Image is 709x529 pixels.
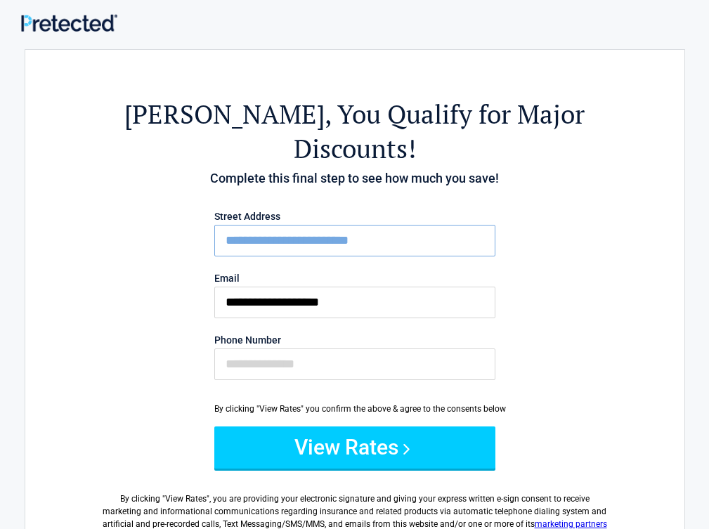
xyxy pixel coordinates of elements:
button: View Rates [214,426,495,469]
img: Main Logo [21,14,117,32]
label: Street Address [214,211,495,221]
label: Email [214,273,495,283]
h2: , You Qualify for Major Discounts! [103,97,607,166]
label: Phone Number [214,335,495,345]
span: View Rates [165,494,207,504]
div: By clicking "View Rates" you confirm the above & agree to the consents below [214,403,495,415]
span: [PERSON_NAME] [124,97,325,131]
h4: Complete this final step to see how much you save! [103,169,607,188]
